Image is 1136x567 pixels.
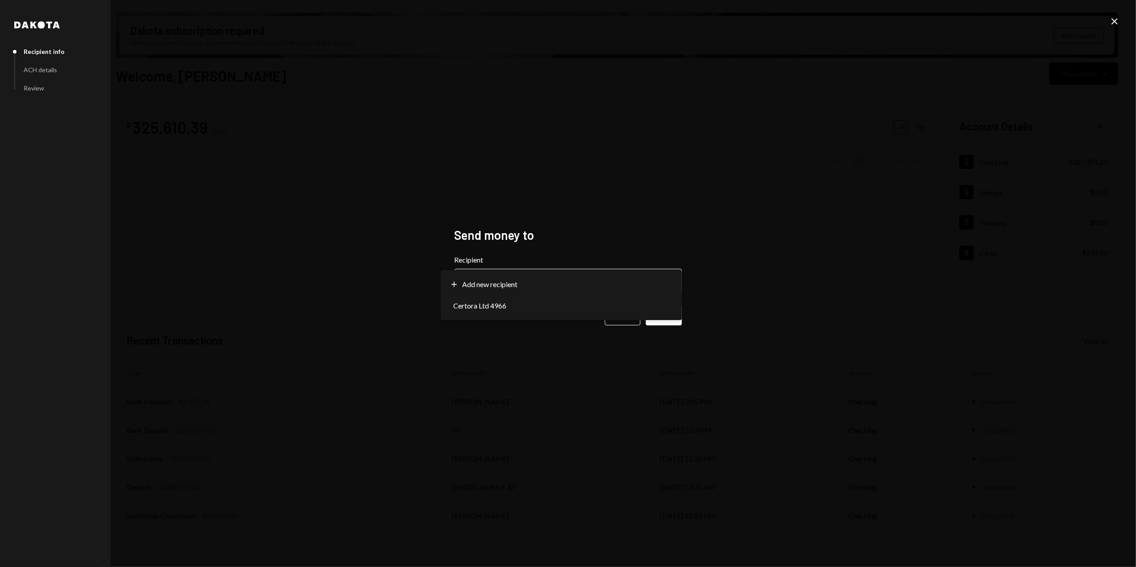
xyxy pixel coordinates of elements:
[455,226,682,244] h2: Send money to
[455,255,682,265] label: Recipient
[24,84,44,92] div: Review
[462,279,517,290] span: Add new recipient
[24,66,57,74] div: ACH details
[24,48,65,55] div: Recipient info
[455,269,682,294] button: Recipient
[453,300,506,311] span: Certora Ltd 4966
